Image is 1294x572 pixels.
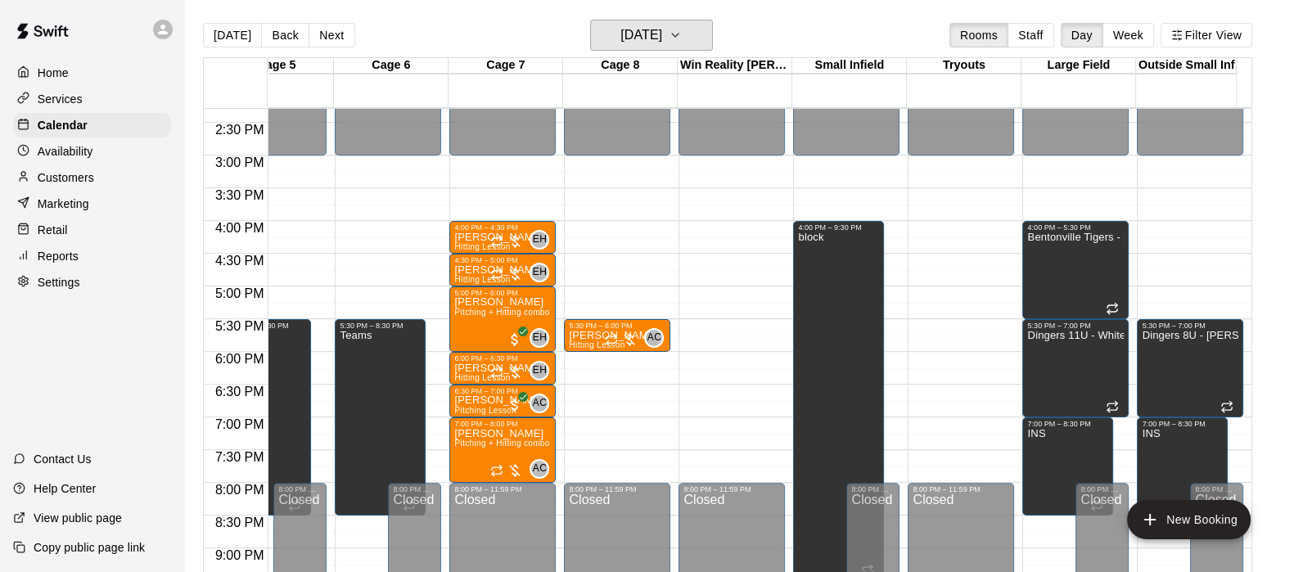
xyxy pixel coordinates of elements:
[211,319,268,333] span: 5:30 PM
[490,366,503,379] span: Recurring event
[564,319,670,352] div: 5:30 PM – 6:00 PM: Hitting Lesson
[678,58,792,74] div: Win Reality [PERSON_NAME]
[1022,221,1129,319] div: 4:00 PM – 5:30 PM: Bentonville Tigers - Seth
[38,248,79,264] p: Reports
[1027,322,1124,330] div: 5:30 PM – 7:00 PM
[1021,58,1136,74] div: Large Field
[1161,23,1252,47] button: Filter View
[1008,23,1054,47] button: Staff
[13,165,171,190] div: Customers
[449,58,563,74] div: Cage 7
[13,191,171,216] a: Marketing
[203,23,262,47] button: [DATE]
[340,322,421,330] div: 5:30 PM – 8:30 PM
[13,139,171,164] a: Availability
[530,263,549,282] div: Eric Harrington
[792,58,907,74] div: Small Infield
[34,451,92,467] p: Contact Us
[454,373,510,382] span: Hitting Lesson
[533,264,547,281] span: EH
[536,263,549,282] span: Eric Harrington
[851,485,895,493] div: 8:00 PM – 11:59 PM
[13,244,171,268] div: Reports
[219,58,334,74] div: Cage 5
[211,385,268,399] span: 6:30 PM
[449,385,556,417] div: 6:30 PM – 7:00 PM: Riley Long
[211,123,268,137] span: 2:30 PM
[1080,485,1124,493] div: 8:00 PM – 11:59 PM
[211,450,268,464] span: 7:30 PM
[454,387,551,395] div: 6:30 PM – 7:00 PM
[533,461,547,477] span: AC
[644,328,664,348] div: Ashley Collier
[449,417,556,483] div: 7:00 PM – 8:00 PM: Pitching + Hitting combo
[569,340,624,349] span: Hitting Lesson
[449,221,556,254] div: 4:00 PM – 4:30 PM: Hitting Lesson
[530,361,549,381] div: Eric Harrington
[530,230,549,250] div: Eric Harrington
[454,439,549,448] span: Pitching + Hitting combo
[334,58,449,74] div: Cage 6
[38,143,93,160] p: Availability
[211,254,268,268] span: 4:30 PM
[1061,23,1103,47] button: Day
[1127,500,1251,539] button: add
[1136,58,1251,74] div: Outside Small Infield
[569,322,665,330] div: 5:30 PM – 6:00 PM
[590,20,713,51] button: [DATE]
[13,270,171,295] a: Settings
[211,221,268,235] span: 4:00 PM
[490,464,503,477] span: Recurring event
[1142,420,1223,428] div: 7:00 PM – 8:30 PM
[1022,417,1113,516] div: 7:00 PM – 8:30 PM: INS
[13,61,171,85] a: Home
[261,23,309,47] button: Back
[454,256,551,264] div: 4:30 PM – 5:00 PM
[1142,322,1238,330] div: 5:30 PM – 7:00 PM
[454,354,551,363] div: 6:00 PM – 6:30 PM
[454,289,551,297] div: 5:00 PM – 6:00 PM
[449,286,556,352] div: 5:00 PM – 6:00 PM: Pitching + Hitting combo
[563,58,678,74] div: Cage 8
[507,331,523,348] span: All customers have paid
[651,328,664,348] span: Ashley Collier
[1137,319,1243,417] div: 5:30 PM – 7:00 PM: Dingers 8U - Doty
[536,328,549,348] span: Eric Harrington
[34,539,145,556] p: Copy public page link
[454,223,551,232] div: 4:00 PM – 4:30 PM
[1137,417,1228,516] div: 7:00 PM – 8:30 PM: INS
[536,459,549,479] span: Ashley Collier
[454,485,551,493] div: 8:00 PM – 11:59 PM
[1195,485,1238,493] div: 8:00 PM – 11:59 PM
[683,485,780,493] div: 8:00 PM – 11:59 PM
[647,330,661,346] span: AC
[490,268,503,281] span: Recurring event
[454,275,510,284] span: Hitting Lesson
[536,361,549,381] span: Eric Harrington
[1022,319,1129,417] div: 5:30 PM – 7:00 PM: Dingers 11U - White
[13,113,171,137] div: Calendar
[1106,400,1119,413] span: Recurring event
[569,485,665,493] div: 8:00 PM – 11:59 PM
[907,58,1021,74] div: Tryouts
[38,169,94,186] p: Customers
[1027,420,1108,428] div: 7:00 PM – 8:30 PM
[798,223,879,232] div: 4:00 PM – 9:30 PM
[454,406,516,415] span: Pitching Lesson
[530,394,549,413] div: Ashley Collier
[211,548,268,562] span: 9:00 PM
[454,242,510,251] span: Hitting Lesson
[530,328,549,348] div: Eric Harrington
[13,218,171,242] a: Retail
[38,117,88,133] p: Calendar
[1220,400,1233,413] span: Recurring event
[38,222,68,238] p: Retail
[1102,23,1154,47] button: Week
[620,24,662,47] h6: [DATE]
[211,188,268,202] span: 3:30 PM
[13,87,171,111] a: Services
